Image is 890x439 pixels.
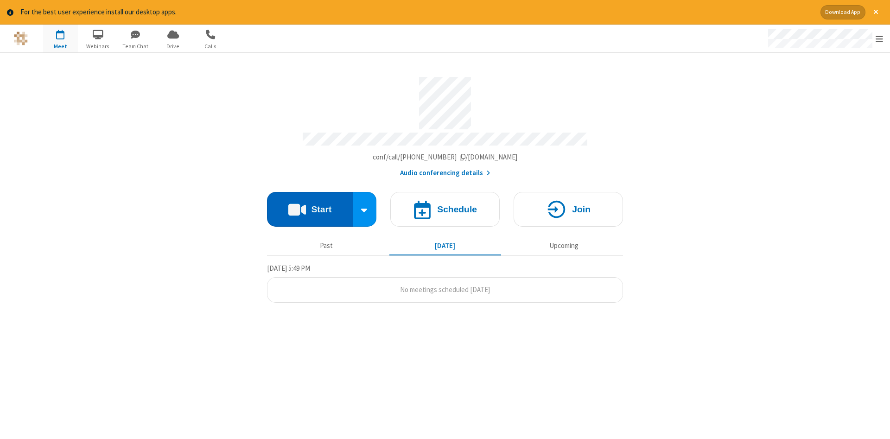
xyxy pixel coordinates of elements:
[389,237,501,255] button: [DATE]
[267,264,310,273] span: [DATE] 5:49 PM
[373,153,518,161] span: Copy my meeting room link
[267,263,623,303] section: Today's Meetings
[400,168,490,178] button: Audio conferencing details
[311,205,331,214] h4: Start
[267,70,623,178] section: Account details
[373,152,518,163] button: Copy my meeting room linkCopy my meeting room link
[759,25,890,52] div: Open menu
[437,205,477,214] h4: Schedule
[193,42,228,51] span: Calls
[43,42,78,51] span: Meet
[267,192,353,227] button: Start
[81,42,115,51] span: Webinars
[3,25,38,52] button: Logo
[156,42,191,51] span: Drive
[400,285,490,294] span: No meetings scheduled [DATE]
[514,192,623,227] button: Join
[118,42,153,51] span: Team Chat
[820,5,865,19] button: Download App
[14,32,28,45] img: QA Selenium DO NOT DELETE OR CHANGE
[390,192,500,227] button: Schedule
[508,237,620,255] button: Upcoming
[572,205,591,214] h4: Join
[271,237,382,255] button: Past
[869,5,883,19] button: Close alert
[20,7,814,18] div: For the best user experience install our desktop apps.
[353,192,377,227] div: Start conference options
